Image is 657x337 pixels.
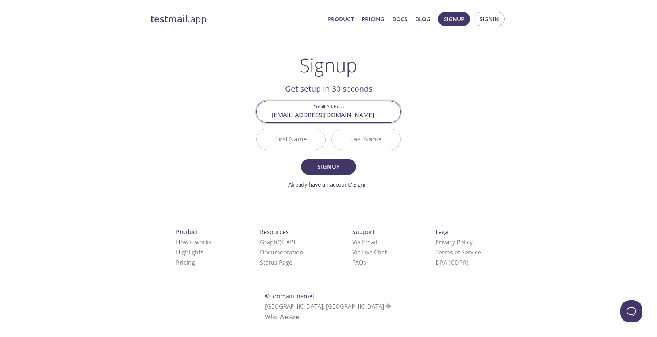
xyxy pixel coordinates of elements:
[435,259,468,267] a: DPA (GDPR)
[309,162,348,172] span: Signup
[435,228,450,236] span: Legal
[301,159,356,175] button: Signup
[176,238,211,246] a: How it works
[256,83,401,95] h2: Get setup in 30 seconds
[260,228,289,236] span: Resources
[150,13,322,25] a: testmail.app
[300,54,357,76] h1: Signup
[288,181,369,188] a: Already have an account? Signin
[150,12,188,25] strong: testmail
[352,259,366,267] a: FAQ
[260,259,292,267] a: Status Page
[260,238,295,246] a: GraphQL API
[176,248,204,256] a: Highlights
[176,259,195,267] a: Pricing
[328,14,354,24] a: Product
[352,228,375,236] span: Support
[438,12,470,26] button: Signup
[265,302,392,310] span: [GEOGRAPHIC_DATA], [GEOGRAPHIC_DATA]
[352,248,387,256] a: Via Live Chat
[392,14,407,24] a: Docs
[435,248,481,256] a: Terms of Service
[352,238,377,246] a: Via Email
[480,14,499,24] span: Signin
[415,14,430,24] a: Blog
[435,238,473,246] a: Privacy Policy
[620,300,642,322] iframe: Help Scout Beacon - Open
[260,248,303,256] a: Documentation
[363,259,366,267] span: s
[444,14,464,24] span: Signup
[176,228,198,236] span: Product
[265,292,314,300] span: © [DOMAIN_NAME]
[474,12,505,26] button: Signin
[362,14,384,24] a: Pricing
[265,313,299,321] a: Who We Are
